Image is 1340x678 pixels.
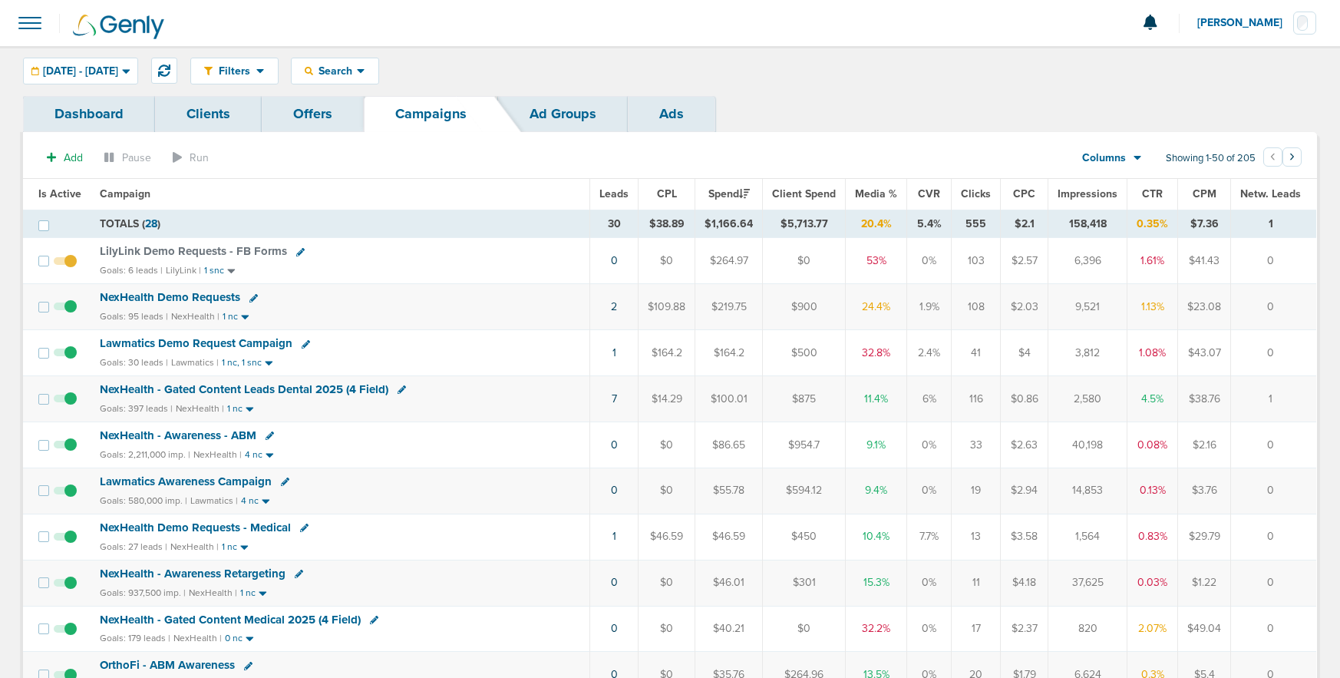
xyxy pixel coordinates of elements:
[100,336,292,350] span: Lawmatics Demo Request Campaign
[100,495,187,507] small: Goals: 580,000 imp. |
[1231,210,1317,238] td: 1
[855,187,897,200] span: Media %
[100,633,170,644] small: Goals: 179 leads |
[1231,560,1317,606] td: 0
[262,96,364,132] a: Offers
[245,449,262,461] small: 4 nc
[100,428,256,442] span: NexHealth - Awareness - ABM
[1178,606,1231,652] td: $49.04
[763,468,846,514] td: $594.12
[1178,376,1231,422] td: $38.76
[204,265,224,276] small: 1 snc
[100,567,285,580] span: NexHealth - Awareness Retargeting
[223,311,238,322] small: 1 nc
[952,468,1001,514] td: 19
[1166,152,1256,165] span: Showing 1-50 of 205
[1013,187,1035,200] span: CPC
[1048,210,1127,238] td: 158,418
[1178,514,1231,560] td: $29.79
[639,422,695,468] td: $0
[1178,560,1231,606] td: $1.22
[695,606,763,652] td: $40.21
[100,403,173,415] small: Goals: 397 leads |
[1001,514,1048,560] td: $3.58
[846,330,907,376] td: 32.8%
[695,376,763,422] td: $100.01
[952,422,1001,468] td: 33
[763,210,846,238] td: $5,713.77
[1001,210,1048,238] td: $2.1
[1231,422,1317,468] td: 0
[952,238,1001,284] td: 103
[695,560,763,606] td: $46.01
[100,587,186,599] small: Goals: 937,500 imp. |
[240,587,256,599] small: 1 nc
[213,64,256,78] span: Filters
[1231,606,1317,652] td: 0
[763,330,846,376] td: $500
[1127,560,1178,606] td: 0.03%
[846,422,907,468] td: 9.1%
[227,403,243,415] small: 1 nc
[1127,468,1178,514] td: 0.13%
[1127,330,1178,376] td: 1.08%
[176,403,224,414] small: NexHealth |
[1263,150,1302,168] ul: Pagination
[173,633,222,643] small: NexHealth |
[763,376,846,422] td: $875
[1082,150,1126,166] span: Columns
[364,96,498,132] a: Campaigns
[907,330,952,376] td: 2.4%
[193,449,242,460] small: NexHealth |
[100,658,235,672] span: OrthoFi - ABM Awareness
[639,330,695,376] td: $164.2
[171,311,219,322] small: NexHealth |
[907,514,952,560] td: 7.7%
[628,96,715,132] a: Ads
[1048,468,1127,514] td: 14,853
[952,560,1001,606] td: 11
[1197,18,1293,28] span: [PERSON_NAME]
[73,15,164,39] img: Genly
[1001,422,1048,468] td: $2.63
[1127,284,1178,330] td: 1.13%
[611,484,618,497] a: 0
[846,468,907,514] td: 9.4%
[1001,284,1048,330] td: $2.03
[1127,238,1178,284] td: 1.61%
[695,284,763,330] td: $219.75
[1240,187,1301,200] span: Netw. Leads
[907,376,952,422] td: 6%
[763,560,846,606] td: $301
[907,560,952,606] td: 0%
[695,514,763,560] td: $46.59
[907,210,952,238] td: 5.4%
[170,541,219,552] small: NexHealth |
[91,210,590,238] td: TOTALS ( )
[763,514,846,560] td: $450
[1001,606,1048,652] td: $2.37
[222,541,237,553] small: 1 nc
[763,606,846,652] td: $0
[100,521,291,534] span: NexHealth Demo Requests - Medical
[695,468,763,514] td: $55.78
[189,587,237,598] small: NexHealth |
[1231,238,1317,284] td: 0
[1127,210,1178,238] td: 0.35%
[498,96,628,132] a: Ad Groups
[100,475,272,488] span: Lawmatics Awareness Campaign
[612,346,616,359] a: 1
[1048,284,1127,330] td: 9,521
[222,357,262,369] small: 1 nc, 1 snc
[100,541,167,553] small: Goals: 27 leads |
[1048,606,1127,652] td: 820
[1193,187,1216,200] span: CPM
[846,560,907,606] td: 15.3%
[100,382,388,396] span: NexHealth - Gated Content Leads Dental 2025 (4 Field)
[1127,376,1178,422] td: 4.5%
[1048,422,1127,468] td: 40,198
[907,422,952,468] td: 0%
[1231,376,1317,422] td: 1
[1048,330,1127,376] td: 3,812
[639,210,695,238] td: $38.89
